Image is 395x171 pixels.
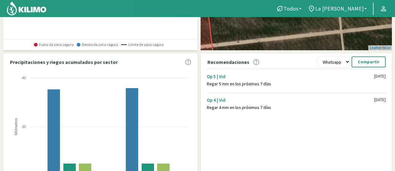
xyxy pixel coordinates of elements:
[374,74,386,79] div: [DATE]
[207,58,249,66] p: Recomendaciones
[6,1,47,16] img: Kilimo
[121,43,164,47] span: Límite de zona segura
[34,43,74,47] span: Fuera de zona segura
[14,118,18,135] text: Milímetros
[384,46,390,50] a: Esri
[10,58,118,66] p: Precipitaciones y riegos acumulados por sector
[284,5,298,12] span: Todos
[22,76,26,80] text: 40
[374,97,386,102] div: [DATE]
[207,81,374,87] div: Regar 5 mm en los próximos 7 días
[368,45,392,51] div: | ©
[358,58,379,65] p: Compartir
[352,56,386,67] button: Compartir
[207,97,374,103] div: Op 4 | Vid
[370,46,380,50] a: Leaflet
[207,105,374,110] div: Regar 4 mm en los próximos 7 días
[315,5,364,12] span: La [PERSON_NAME]
[207,74,374,79] div: Op 5 | Vid
[22,125,26,128] text: 20
[77,43,118,47] span: Dentro de zona segura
